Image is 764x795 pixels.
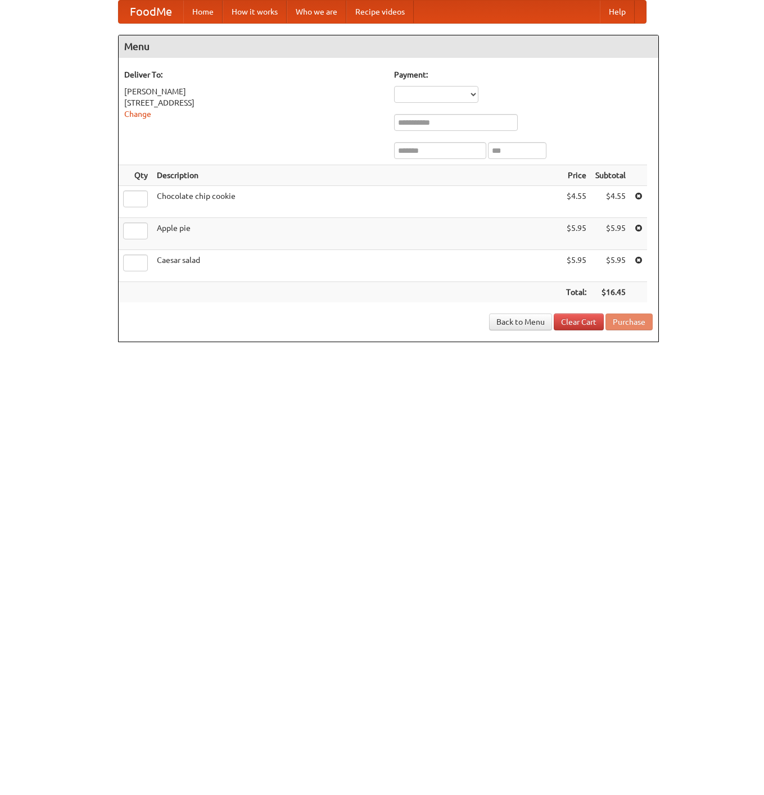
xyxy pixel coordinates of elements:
[119,165,152,186] th: Qty
[223,1,287,23] a: How it works
[562,186,591,218] td: $4.55
[489,314,552,330] a: Back to Menu
[152,218,562,250] td: Apple pie
[124,97,383,108] div: [STREET_ADDRESS]
[152,165,562,186] th: Description
[591,165,630,186] th: Subtotal
[600,1,635,23] a: Help
[124,110,151,119] a: Change
[591,186,630,218] td: $4.55
[562,282,591,303] th: Total:
[346,1,414,23] a: Recipe videos
[183,1,223,23] a: Home
[124,86,383,97] div: [PERSON_NAME]
[591,218,630,250] td: $5.95
[124,69,383,80] h5: Deliver To:
[562,165,591,186] th: Price
[554,314,604,330] a: Clear Cart
[591,250,630,282] td: $5.95
[152,250,562,282] td: Caesar salad
[152,186,562,218] td: Chocolate chip cookie
[562,218,591,250] td: $5.95
[394,69,653,80] h5: Payment:
[605,314,653,330] button: Purchase
[119,35,658,58] h4: Menu
[562,250,591,282] td: $5.95
[287,1,346,23] a: Who we are
[119,1,183,23] a: FoodMe
[591,282,630,303] th: $16.45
